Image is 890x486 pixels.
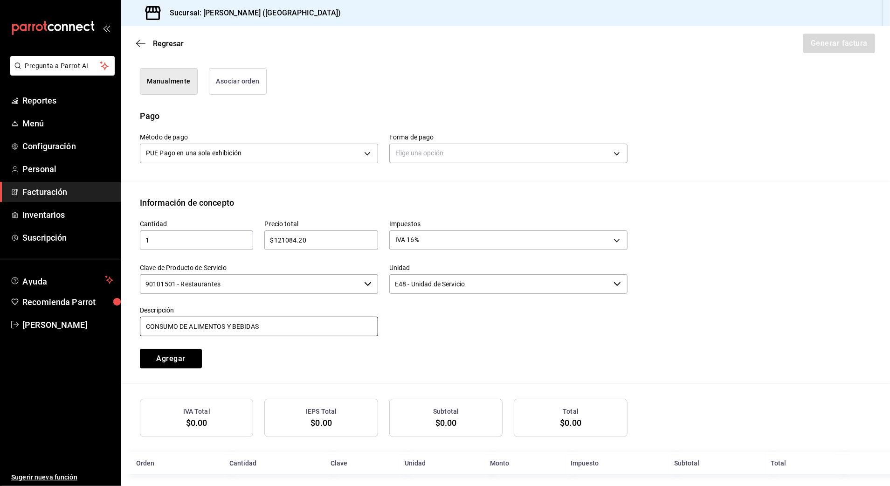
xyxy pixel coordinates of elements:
h3: IEPS Total [306,407,337,417]
th: Total [765,452,835,474]
span: Personal [22,163,113,175]
label: Clave de Producto de Servicio [140,264,378,271]
button: Agregar [140,349,202,368]
span: Recomienda Parrot [22,296,113,308]
input: 250 caracteres [140,317,378,336]
h3: Subtotal [433,407,459,417]
th: Monto [484,452,565,474]
span: Pregunta a Parrot AI [25,61,100,71]
label: Unidad [389,264,628,271]
span: Sugerir nueva función [11,472,113,482]
div: Pago [140,110,160,122]
span: Menú [22,117,113,130]
span: $0.00 [560,418,581,428]
span: $0.00 [186,418,207,428]
span: $0.00 [435,418,457,428]
input: Elige una opción [389,274,610,294]
span: Regresar [153,39,184,48]
th: Impuesto [565,452,669,474]
a: Pregunta a Parrot AI [7,68,115,77]
span: Suscripción [22,231,113,244]
span: $0.00 [310,418,332,428]
span: PUE Pago en una sola exhibición [146,148,241,158]
span: Inventarios [22,208,113,221]
h3: Sucursal: [PERSON_NAME] ([GEOGRAPHIC_DATA]) [162,7,341,19]
label: Método de pago [140,134,378,140]
label: Cantidad [140,221,253,227]
th: Clave [325,452,399,474]
th: Unidad [399,452,484,474]
button: Regresar [136,39,184,48]
label: Precio total [264,221,378,227]
th: Subtotal [669,452,765,474]
button: Asociar orden [209,68,267,95]
h3: IVA Total [183,407,210,417]
h3: Total [563,407,579,417]
span: IVA 16% [395,235,419,244]
div: Elige una opción [389,144,628,163]
span: Facturación [22,186,113,198]
span: Ayuda [22,274,101,285]
span: [PERSON_NAME] [22,319,113,331]
button: Manualmente [140,68,198,95]
label: Impuestos [389,221,628,227]
div: Información de concepto [140,196,234,209]
label: Descripción [140,307,378,313]
span: Reportes [22,94,113,107]
th: Cantidad [224,452,325,474]
input: Elige una opción [140,274,360,294]
th: Orden [121,452,224,474]
span: Configuración [22,140,113,153]
button: open_drawer_menu [103,24,110,32]
input: $0.00 [264,235,378,246]
button: Pregunta a Parrot AI [10,56,115,76]
label: Forma de pago [389,134,628,140]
